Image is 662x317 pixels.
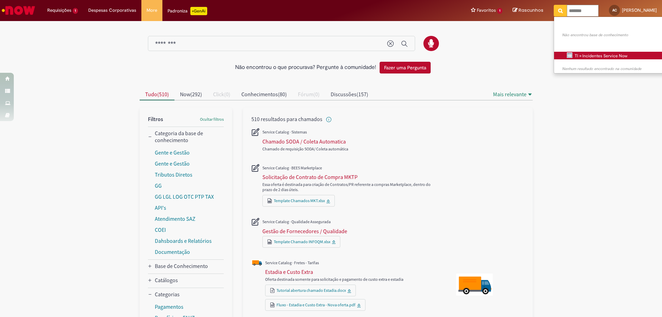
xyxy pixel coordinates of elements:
p: +GenAi [190,7,207,15]
b: Artigos [555,26,570,32]
span: TI » Incidentes Service Now [575,53,628,59]
span: [PERSON_NAME] [622,7,657,13]
span: 1 [497,8,502,14]
h2: Não encontrou o que procurava? Pergunte à comunidade! [235,65,376,71]
span: 1 [73,8,78,14]
a: Rascunhos [513,7,543,14]
img: ServiceNow [1,3,36,17]
b: Reportar problema [555,19,595,25]
span: Despesas Corporativas [88,7,136,14]
span: Rascunhos [519,7,543,13]
button: Fazer uma Pergunta [380,62,431,73]
b: Catálogo [555,45,574,51]
span: Requisições [47,7,71,14]
div: Padroniza [168,7,207,15]
span: Favoritos [477,7,496,14]
span: More [147,7,157,14]
button: Pesquisar [554,5,567,17]
b: Comunidade [555,60,583,66]
span: AC [612,8,617,12]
